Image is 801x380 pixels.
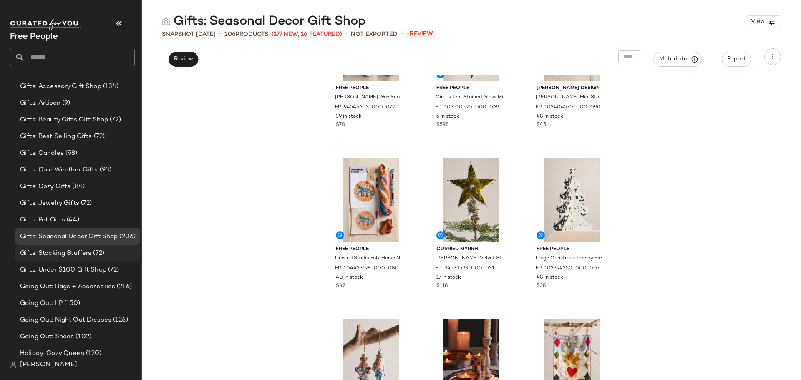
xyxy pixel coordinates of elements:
span: (72) [79,199,92,208]
span: Gifts: Best Selling Gifts [20,132,92,141]
span: (206) [118,232,136,242]
span: 48 in stock [537,113,563,121]
span: Free People [537,246,607,253]
span: (72) [91,249,104,258]
span: • [219,29,221,39]
span: • [401,29,403,39]
div: Gifts: Seasonal Decor Gift Shop [162,13,366,30]
span: Going Out: Bags + Accessories [20,282,115,292]
img: 103394250_007_b [530,158,614,242]
span: (102) [74,332,91,342]
span: Gifts: Pet Gifts [20,215,65,225]
span: FP-94533593-000-031 [436,265,494,272]
span: (126) [111,315,128,325]
span: Gifts: Candles [20,148,64,158]
span: (72) [108,115,121,125]
span: Metadata [659,55,697,63]
button: Metadata [654,52,702,67]
span: [PERSON_NAME] [20,360,77,370]
span: $598 [436,121,448,129]
button: Report [722,52,751,67]
span: Review [406,30,436,38]
span: 17 in stock [436,274,461,282]
img: 94533593_031_b [430,158,514,242]
span: Going Out: Shoes [20,332,74,342]
span: FP-104433198-000-080 [335,265,399,272]
span: (93) [98,165,112,175]
span: (98) [64,148,78,158]
img: svg%3e [162,18,170,26]
span: (44) [65,215,79,225]
span: [PERSON_NAME] Design [537,85,607,92]
span: FP-94546603-000-072 [335,104,395,111]
span: (9) [60,98,70,108]
span: • [345,29,348,39]
span: [PERSON_NAME] Mini Stamp Kit by [PERSON_NAME] Design at Free People [536,94,606,101]
div: Products [224,30,268,39]
span: (216) [115,282,132,292]
span: Gifts: Jewelry Gifts [20,199,79,208]
span: Gifts: Under $100 Gift Shop [20,265,106,275]
span: Review [174,56,193,63]
span: Free People [336,85,406,92]
span: (134) [101,82,119,91]
span: Report [727,56,746,63]
span: Gifts: Cozy Gifts [20,182,71,191]
span: (150) [63,299,81,308]
span: FP-103510590-000-069 [436,104,499,111]
span: 5 in stock [436,113,459,121]
button: Review [169,52,198,67]
span: FP-103394250-000-007 [536,265,599,272]
img: 104433198_080_b [329,158,413,242]
span: Gifts: Accessory Gift Shop [20,82,101,91]
span: $45 [537,121,546,129]
span: [PERSON_NAME] Velvet Star Tree Topper by Curried Myrrh at Free People in [GEOGRAPHIC_DATA] [436,255,506,262]
span: 40 in stock [336,274,363,282]
span: 206 [224,31,236,38]
span: View [751,18,765,25]
span: Snapshot [DATE] [162,30,216,39]
span: Free People [436,85,507,92]
img: svg%3e [10,362,17,368]
span: Curried Myrrh [436,246,507,253]
span: 39 in stock [336,113,362,121]
span: $70 [336,121,345,129]
span: Gifts: Artisan [20,98,60,108]
span: (84) [71,182,85,191]
span: Gifts: Beauty Gifts Gift Shop [20,115,108,125]
span: Gifts: Cold Weather Gifts [20,165,98,175]
span: Gifts: Seasonal Decor Gift Shop [20,232,118,242]
span: Unwind Studio Folk Horse Needlepoint Ornament Kit by Free People in [GEOGRAPHIC_DATA] [335,255,406,262]
span: Large Christmas Tree by Free People in Silver [536,255,606,262]
span: FP-103404570-000-090 [536,104,601,111]
span: 48 in stock [537,274,563,282]
button: View [746,15,781,28]
span: Holiday: Cozy Queen [20,349,84,358]
span: Gifts: Stocking Stuffers [20,249,91,258]
span: Current Company Name [10,33,58,41]
span: $38 [537,282,546,290]
img: cfy_white_logo.C9jOOHJF.svg [10,19,81,30]
span: $42 [336,282,345,290]
span: Circus Tent Stained Glass Mirror by Free People in Red [436,94,506,101]
span: (72) [92,132,105,141]
span: Not Exported [351,30,398,39]
span: Going Out: Night Out Dresses [20,315,111,325]
span: [PERSON_NAME] Wax Seal Kit by Free People in Yellow [335,94,406,101]
span: (72) [106,265,119,275]
span: Free People [336,246,406,253]
span: (177 New, 16 Featured) [272,30,342,39]
span: (120) [84,349,102,358]
span: $118 [436,282,448,290]
span: Going Out: LP [20,299,63,308]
